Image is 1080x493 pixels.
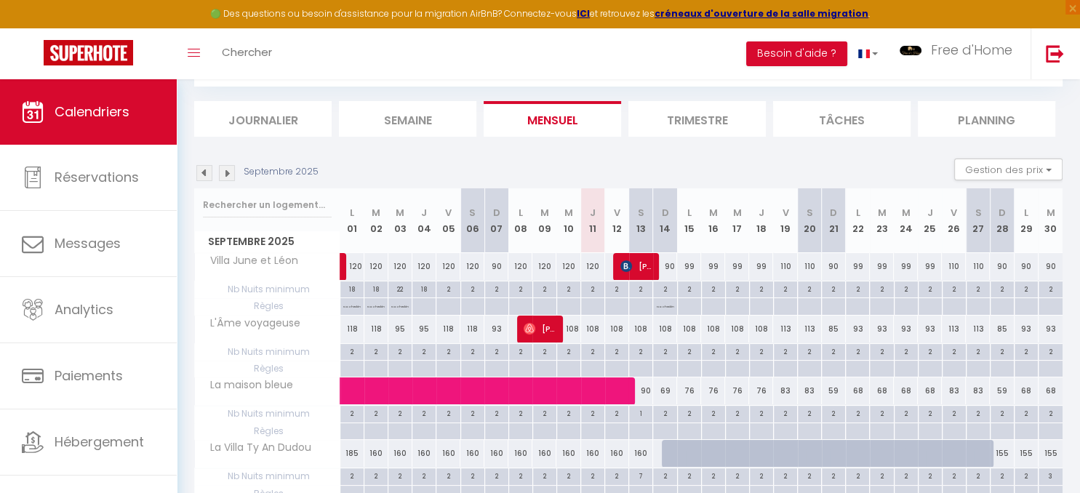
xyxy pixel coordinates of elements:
[942,377,966,404] div: 83
[364,316,388,342] div: 118
[340,344,364,358] div: 2
[931,41,1012,59] span: Free d'Home
[822,253,846,280] div: 90
[966,253,990,280] div: 110
[412,406,436,420] div: 2
[1039,188,1063,253] th: 30
[725,188,749,253] th: 17
[485,344,508,358] div: 2
[577,7,590,20] a: ICI
[340,253,364,280] div: 120
[244,165,319,179] p: Septembre 2025
[469,206,476,220] abbr: S
[733,206,742,220] abbr: M
[774,344,797,358] div: 2
[975,206,981,220] abbr: S
[1039,440,1063,467] div: 155
[967,281,990,295] div: 2
[759,206,764,220] abbr: J
[396,206,404,220] abbr: M
[677,316,701,342] div: 108
[725,316,749,342] div: 108
[581,281,604,295] div: 2
[55,300,113,318] span: Analytics
[605,344,628,358] div: 2
[870,281,893,295] div: 2
[509,281,532,295] div: 2
[388,344,412,358] div: 2
[388,406,412,420] div: 2
[533,468,556,482] div: 2
[726,468,749,482] div: 2
[653,253,677,280] div: 90
[436,344,460,358] div: 2
[678,406,701,420] div: 2
[605,316,629,342] div: 108
[533,406,556,420] div: 2
[628,101,766,137] li: Trimestre
[678,281,701,295] div: 2
[340,316,364,342] div: 118
[773,377,797,404] div: 83
[870,188,894,253] th: 23
[653,344,676,358] div: 2
[990,377,1014,404] div: 59
[532,440,556,467] div: 160
[195,298,340,314] span: Règles
[661,206,668,220] abbr: D
[367,298,385,312] p: No Checkin
[581,344,604,358] div: 2
[677,188,701,253] th: 15
[919,281,942,295] div: 2
[436,406,460,420] div: 2
[702,468,725,482] div: 2
[701,316,725,342] div: 108
[197,440,315,456] span: La Villa Ty An Dudou
[750,344,773,358] div: 2
[726,344,749,358] div: 2
[195,281,340,297] span: Nb Nuits minimum
[484,188,508,253] th: 07
[653,406,676,420] div: 2
[702,406,725,420] div: 2
[605,188,629,253] th: 12
[614,206,620,220] abbr: V
[484,316,508,342] div: 93
[557,406,580,420] div: 2
[508,188,532,253] th: 08
[895,281,918,295] div: 2
[55,366,123,385] span: Paiements
[436,440,460,467] div: 160
[461,344,484,358] div: 2
[55,103,129,121] span: Calendriers
[942,188,966,253] th: 26
[195,344,340,360] span: Nb Nuits minimum
[687,206,692,220] abbr: L
[895,344,918,358] div: 2
[918,188,942,253] th: 25
[653,188,677,253] th: 14
[388,468,412,482] div: 2
[412,440,436,467] div: 160
[629,440,653,467] div: 160
[343,298,361,312] p: No Checkin
[605,281,628,295] div: 2
[990,188,1014,253] th: 28
[485,468,508,482] div: 2
[509,406,532,420] div: 2
[750,468,773,482] div: 2
[557,281,580,295] div: 2
[954,159,1063,180] button: Gestion des prix
[533,281,556,295] div: 2
[1024,206,1028,220] abbr: L
[195,406,340,422] span: Nb Nuits minimum
[391,298,409,312] p: No Checkin
[388,188,412,253] th: 03
[364,281,388,295] div: 18
[461,468,484,482] div: 2
[484,101,621,137] li: Mensuel
[855,206,860,220] abbr: L
[894,316,918,342] div: 93
[725,253,749,280] div: 99
[870,316,894,342] div: 93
